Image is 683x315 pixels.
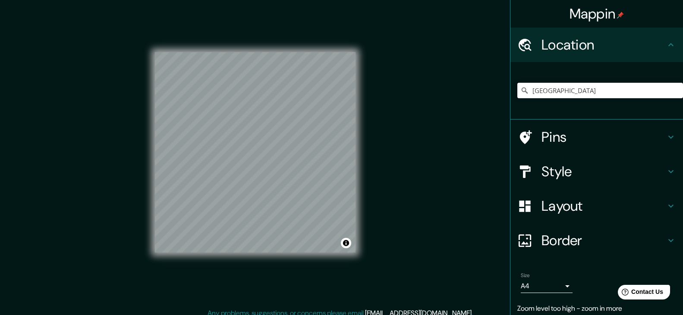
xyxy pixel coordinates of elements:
[541,36,666,53] h4: Location
[606,281,674,306] iframe: Help widget launcher
[521,272,530,279] label: Size
[517,303,676,314] p: Zoom level too high - zoom in more
[541,197,666,215] h4: Layout
[510,189,683,223] div: Layout
[541,163,666,180] h4: Style
[510,154,683,189] div: Style
[517,83,683,98] input: Pick your city or area
[541,128,666,146] h4: Pins
[155,52,356,253] canvas: Map
[510,223,683,258] div: Border
[541,232,666,249] h4: Border
[510,120,683,154] div: Pins
[521,279,573,293] div: A4
[570,5,624,22] h4: Mappin
[617,12,624,19] img: pin-icon.png
[341,238,351,248] button: Toggle attribution
[510,28,683,62] div: Location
